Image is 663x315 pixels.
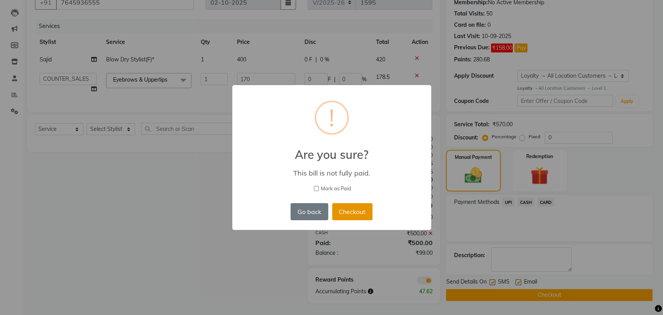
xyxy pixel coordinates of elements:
button: Go back [291,203,328,220]
input: Mark as Paid [314,186,319,191]
div: ! [329,102,334,133]
div: This bill is not fully paid. [243,169,419,178]
button: Checkout [332,203,372,220]
h2: Are you sure? [232,138,431,162]
span: Mark as Paid [321,185,351,193]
